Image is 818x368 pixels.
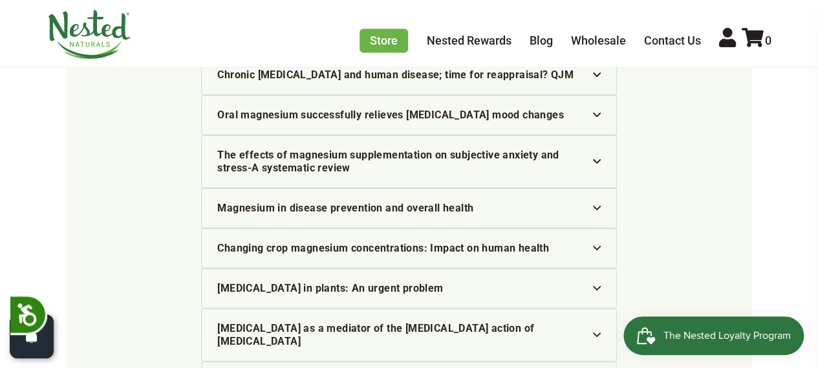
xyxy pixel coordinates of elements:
[217,242,601,255] div: Changing crop magnesium concentrations: Impact on human health
[530,34,553,47] a: Blog
[593,246,601,250] img: icon-arrow-down.svg
[427,34,511,47] a: Nested Rewards
[217,202,601,215] div: Magnesium in disease prevention and overall health
[623,316,805,355] iframe: Button to open loyalty program pop-up
[217,149,601,175] div: The effects of magnesium supplementation on subjective anxiety and stress-A systematic review
[217,69,601,81] div: Chronic [MEDICAL_DATA] and human disease; time for reappraisal? QJM
[742,34,771,47] a: 0
[217,322,601,348] div: [MEDICAL_DATA] as a mediator of the [MEDICAL_DATA] action of [MEDICAL_DATA]
[644,34,701,47] a: Contact Us
[360,28,408,52] a: Store
[10,314,54,358] button: Open
[593,286,601,290] img: icon-arrow-down.svg
[593,159,601,164] img: icon-arrow-down.svg
[593,332,601,337] img: icon-arrow-down.svg
[593,113,601,117] img: icon-arrow-down.svg
[593,72,601,77] img: icon-arrow-down.svg
[765,34,771,47] span: 0
[217,282,601,295] div: [MEDICAL_DATA] in plants: An urgent problem
[47,10,131,59] img: Nested Naturals
[593,206,601,210] img: icon-arrow-down.svg
[217,109,601,122] div: Oral magnesium successfully relieves [MEDICAL_DATA] mood changes
[571,34,626,47] a: Wholesale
